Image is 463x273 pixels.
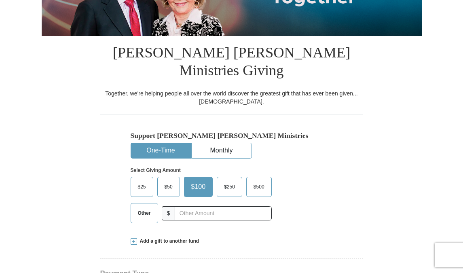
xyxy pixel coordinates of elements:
div: Together, we're helping people all over the world discover the greatest gift that has ever been g... [100,89,363,106]
span: $25 [134,181,150,193]
span: Add a gift to another fund [137,238,199,245]
input: Other Amount [175,206,271,220]
span: $50 [161,181,177,193]
span: $100 [187,181,210,193]
button: Monthly [192,143,252,158]
span: $ [162,206,175,220]
span: $500 [249,181,268,193]
h5: Support [PERSON_NAME] [PERSON_NAME] Ministries [131,131,333,140]
span: $250 [220,181,239,193]
span: Other [134,207,155,219]
h1: [PERSON_NAME] [PERSON_NAME] Ministries Giving [100,36,363,89]
strong: Select Giving Amount [131,167,181,173]
button: One-Time [131,143,191,158]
